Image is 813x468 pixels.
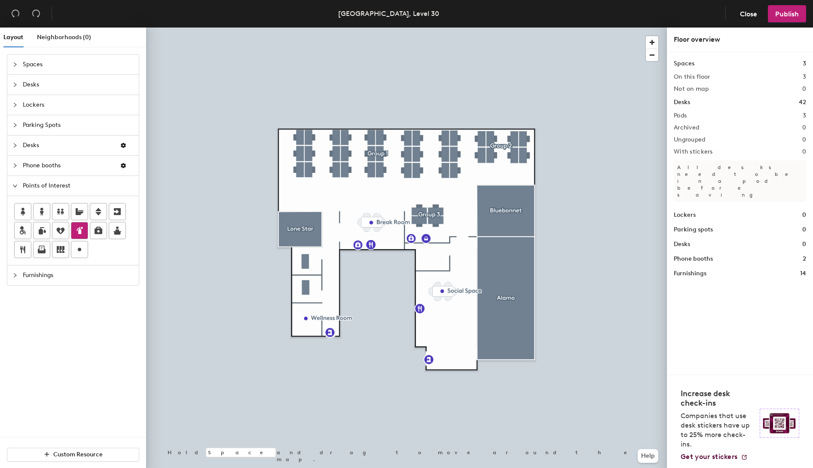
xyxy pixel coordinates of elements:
[674,254,713,264] h1: Phone booths
[802,225,806,234] h1: 0
[12,143,18,148] span: collapsed
[740,10,757,18] span: Close
[674,112,687,119] h2: Pods
[674,59,694,68] h1: Spaces
[681,453,748,461] a: Get your stickers
[674,269,706,278] h1: Furnishings
[23,75,134,95] span: Desks
[802,136,806,143] h2: 0
[23,135,113,155] span: Desks
[674,240,690,249] h1: Desks
[12,273,18,278] span: collapsed
[674,124,699,131] h2: Archived
[7,448,139,462] button: Custom Resource
[53,451,103,458] span: Custom Resource
[674,160,806,202] p: All desks need to be in a pod before saving
[799,98,806,107] h1: 42
[760,409,799,438] img: Sticker logo
[803,254,806,264] h1: 2
[12,123,18,128] span: collapsed
[800,269,806,278] h1: 14
[802,240,806,249] h1: 0
[12,163,18,168] span: collapsed
[638,449,658,463] button: Help
[23,265,134,285] span: Furnishings
[12,183,18,188] span: expanded
[733,5,764,22] button: Close
[674,136,706,143] h2: Ungrouped
[803,74,806,80] h2: 3
[12,62,18,67] span: collapsed
[674,225,713,234] h1: Parking spots
[12,102,18,108] span: collapsed
[3,34,23,41] span: Layout
[674,210,696,220] h1: Lockers
[23,95,134,115] span: Lockers
[23,115,134,135] span: Parking Spots
[7,5,24,22] button: Undo (⌘ + Z)
[775,10,799,18] span: Publish
[674,86,709,92] h2: Not on map
[681,389,755,408] h4: Increase desk check-ins
[37,34,91,41] span: Neighborhoods (0)
[681,453,737,461] span: Get your stickers
[802,210,806,220] h1: 0
[338,8,439,19] div: [GEOGRAPHIC_DATA], Level 30
[802,86,806,92] h2: 0
[803,59,806,68] h1: 3
[802,148,806,155] h2: 0
[674,34,806,45] div: Floor overview
[23,176,134,196] span: Points of Interest
[28,5,45,22] button: Redo (⌘ + ⇧ + Z)
[803,112,806,119] h2: 3
[674,74,710,80] h2: On this floor
[674,98,690,107] h1: Desks
[802,124,806,131] h2: 0
[768,5,806,22] button: Publish
[23,55,134,74] span: Spaces
[12,82,18,87] span: collapsed
[681,411,755,449] p: Companies that use desk stickers have up to 25% more check-ins.
[674,148,713,155] h2: With stickers
[23,156,113,175] span: Phone booths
